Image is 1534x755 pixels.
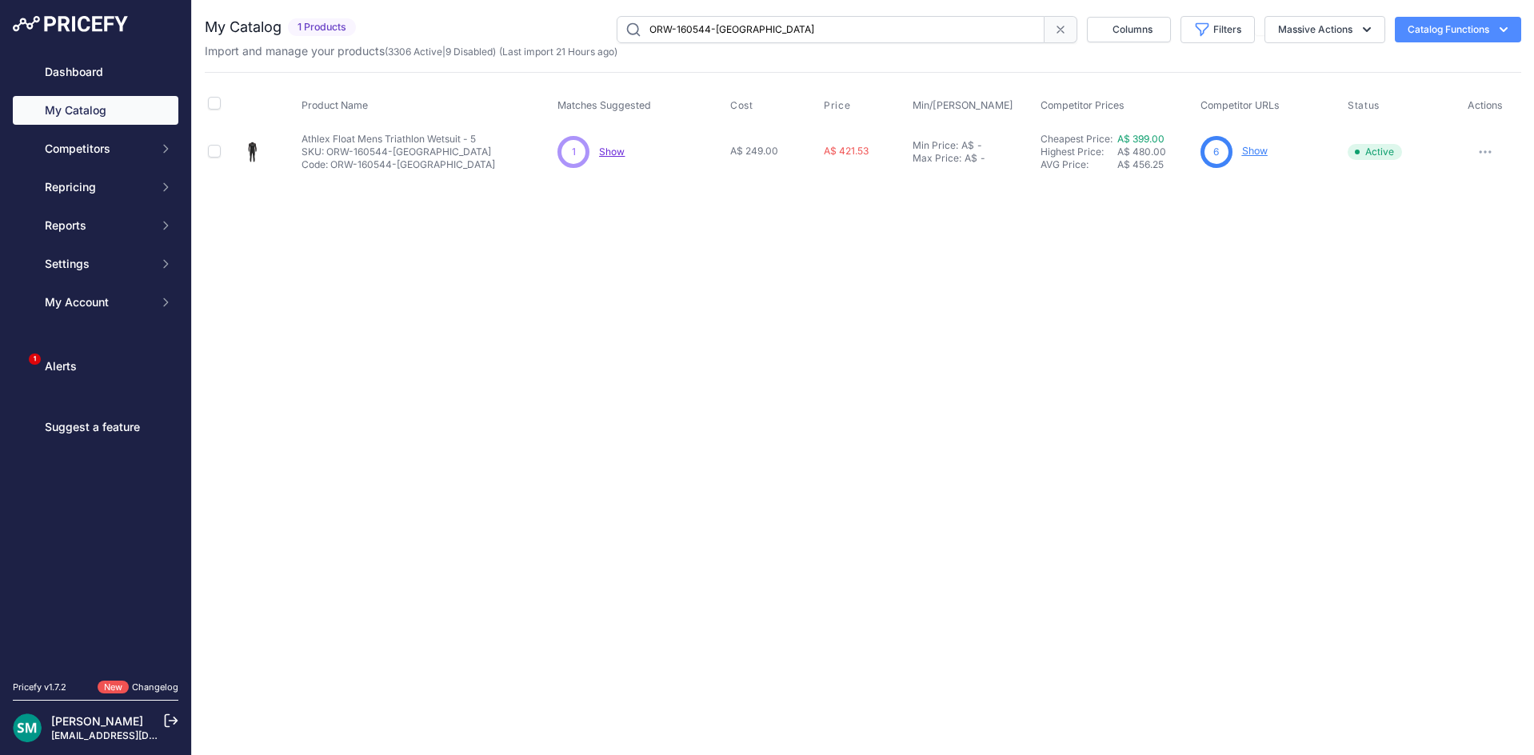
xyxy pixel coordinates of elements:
[824,99,853,112] button: Price
[977,152,985,165] div: -
[961,139,974,152] div: A$
[205,16,282,38] h2: My Catalog
[45,179,150,195] span: Repricing
[599,146,625,158] a: Show
[13,134,178,163] button: Competitors
[13,173,178,202] button: Repricing
[730,99,753,112] span: Cost
[302,146,495,158] p: SKU: ORW-160544-[GEOGRAPHIC_DATA]
[13,413,178,441] a: Suggest a feature
[132,681,178,693] a: Changelog
[965,152,977,165] div: A$
[98,681,129,694] span: New
[824,99,850,112] span: Price
[445,46,493,58] a: 9 Disabled
[1468,99,1503,111] span: Actions
[974,139,982,152] div: -
[45,141,150,157] span: Competitors
[302,99,368,111] span: Product Name
[1117,146,1166,158] span: A$ 480.00
[302,133,495,146] p: Athlex Float Mens Triathlon Wetsuit - 5
[824,145,869,157] span: A$ 421.53
[1041,133,1113,145] a: Cheapest Price:
[913,99,1013,111] span: Min/[PERSON_NAME]
[1264,16,1385,43] button: Massive Actions
[1348,99,1380,112] span: Status
[1087,17,1171,42] button: Columns
[913,139,958,152] div: Min Price:
[13,288,178,317] button: My Account
[288,18,356,37] span: 1 Products
[388,46,442,58] a: 3306 Active
[1117,133,1164,145] a: A$ 399.00
[13,211,178,240] button: Reports
[13,16,128,32] img: Pricefy Logo
[1395,17,1521,42] button: Catalog Functions
[1348,99,1383,112] button: Status
[13,681,66,694] div: Pricefy v1.7.2
[913,152,961,165] div: Max Price:
[13,58,178,661] nav: Sidebar
[499,46,617,58] span: (Last import 21 Hours ago)
[1041,158,1117,171] div: AVG Price:
[13,352,178,381] a: Alerts
[45,218,150,234] span: Reports
[45,256,150,272] span: Settings
[572,145,576,159] span: 1
[557,99,651,111] span: Matches Suggested
[1117,158,1194,171] div: A$ 456.25
[730,99,756,112] button: Cost
[13,58,178,86] a: Dashboard
[51,729,218,741] a: [EMAIL_ADDRESS][DOMAIN_NAME]
[385,46,496,58] span: ( | )
[51,714,143,728] a: [PERSON_NAME]
[45,294,150,310] span: My Account
[13,250,178,278] button: Settings
[1200,99,1280,111] span: Competitor URLs
[1242,145,1268,157] a: Show
[730,145,778,157] span: A$ 249.00
[1180,16,1255,43] button: Filters
[13,96,178,125] a: My Catalog
[1213,145,1219,159] span: 6
[205,43,617,59] p: Import and manage your products
[302,158,495,171] p: Code: ORW-160544-[GEOGRAPHIC_DATA]
[617,16,1045,43] input: Search
[1041,146,1117,158] div: Highest Price:
[1041,99,1125,111] span: Competitor Prices
[1348,144,1402,160] span: Active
